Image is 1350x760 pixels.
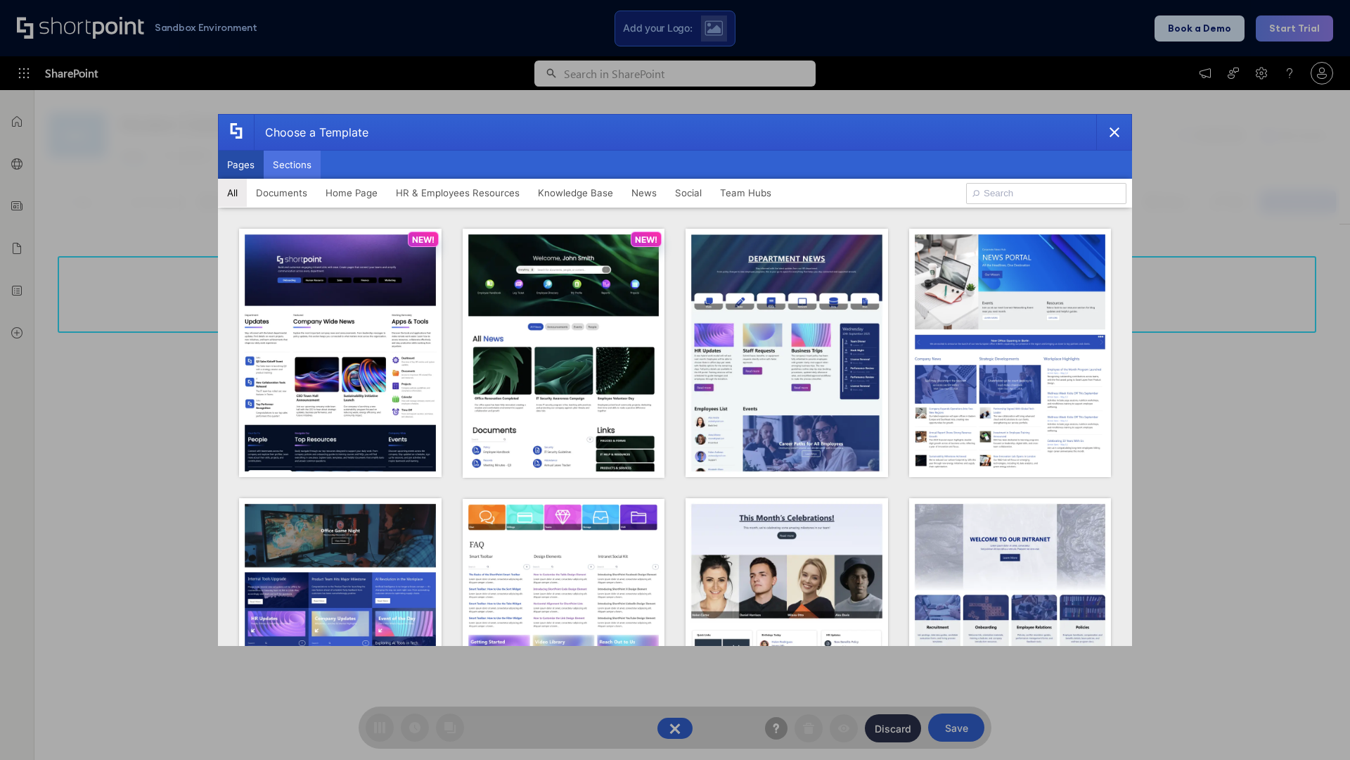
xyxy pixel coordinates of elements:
div: Choose a Template [254,115,368,150]
p: NEW! [412,234,435,245]
button: Sections [264,151,321,179]
iframe: Chat Widget [1280,692,1350,760]
button: Pages [218,151,264,179]
div: template selector [218,114,1132,646]
p: NEW! [635,234,657,245]
button: Documents [247,179,316,207]
button: News [622,179,666,207]
button: Social [666,179,711,207]
input: Search [966,183,1126,204]
button: All [218,179,247,207]
button: Home Page [316,179,387,207]
button: HR & Employees Resources [387,179,529,207]
button: Knowledge Base [529,179,622,207]
button: Team Hubs [711,179,780,207]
